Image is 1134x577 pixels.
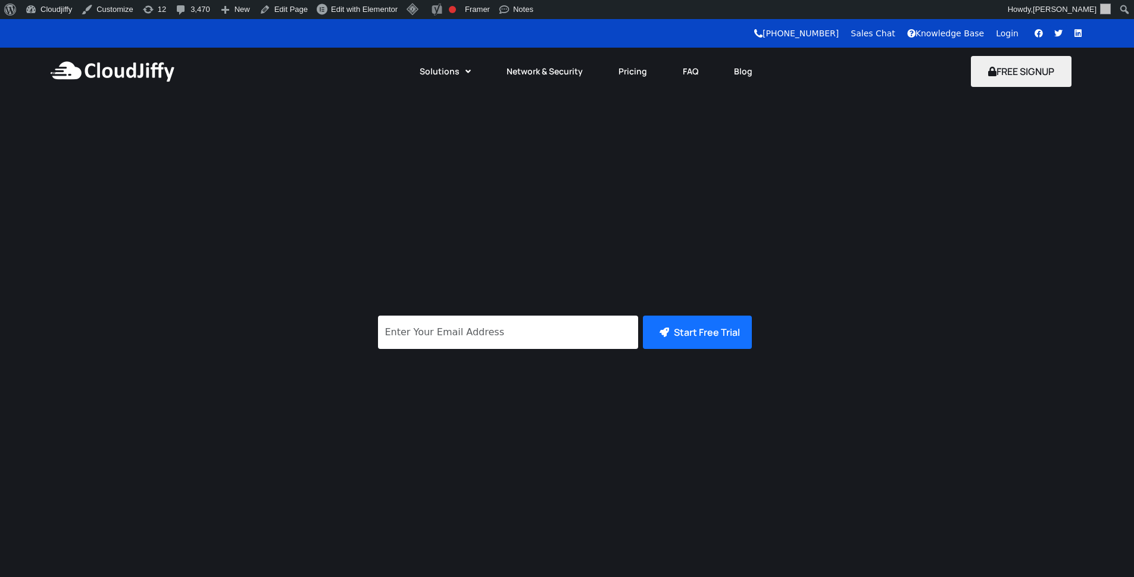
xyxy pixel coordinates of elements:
[716,58,770,85] a: Blog
[754,29,839,38] a: [PHONE_NUMBER]
[1033,5,1096,14] span: [PERSON_NAME]
[331,5,398,14] span: Edit with Elementor
[996,29,1019,38] a: Login
[665,58,716,85] a: FAQ
[601,58,665,85] a: Pricing
[402,58,489,85] a: Solutions
[378,316,638,349] input: Enter Your Email Address
[449,6,456,13] div: Focus keyphrase not set
[643,316,752,349] button: Start Free Trial
[971,56,1071,87] button: FREE SIGNUP
[851,29,895,38] a: Sales Chat
[489,58,601,85] a: Network & Security
[971,65,1071,78] a: FREE SIGNUP
[907,29,985,38] a: Knowledge Base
